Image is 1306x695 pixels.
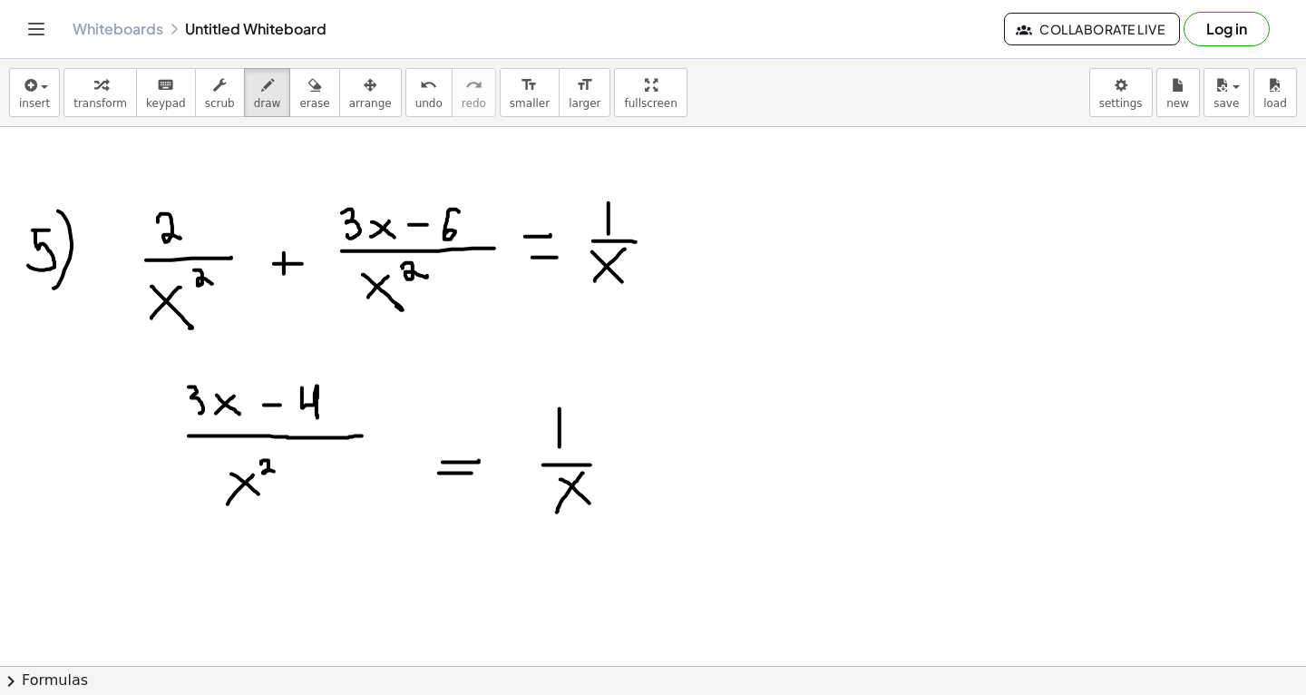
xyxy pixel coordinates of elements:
[195,68,245,117] button: scrub
[157,74,174,96] i: keyboard
[1089,68,1153,117] button: settings
[1156,68,1200,117] button: new
[19,97,50,110] span: insert
[136,68,196,117] button: keyboardkeypad
[146,97,186,110] span: keypad
[299,97,329,110] span: erase
[73,20,163,38] a: Whiteboards
[1019,21,1165,37] span: Collaborate Live
[462,97,486,110] span: redo
[510,97,550,110] span: smaller
[349,97,392,110] span: arrange
[624,97,677,110] span: fullscreen
[205,97,235,110] span: scrub
[63,68,137,117] button: transform
[339,68,402,117] button: arrange
[1166,97,1189,110] span: new
[465,74,482,96] i: redo
[1213,97,1239,110] span: save
[452,68,496,117] button: redoredo
[420,74,437,96] i: undo
[73,97,127,110] span: transform
[521,74,538,96] i: format_size
[405,68,453,117] button: undoundo
[614,68,687,117] button: fullscreen
[1253,68,1297,117] button: load
[9,68,60,117] button: insert
[289,68,339,117] button: erase
[1184,12,1270,46] button: Log in
[254,97,281,110] span: draw
[500,68,560,117] button: format_sizesmaller
[415,97,443,110] span: undo
[1004,13,1180,45] button: Collaborate Live
[559,68,610,117] button: format_sizelarger
[576,74,593,96] i: format_size
[1099,97,1143,110] span: settings
[569,97,600,110] span: larger
[1263,97,1287,110] span: load
[22,15,51,44] button: Toggle navigation
[244,68,291,117] button: draw
[1204,68,1250,117] button: save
